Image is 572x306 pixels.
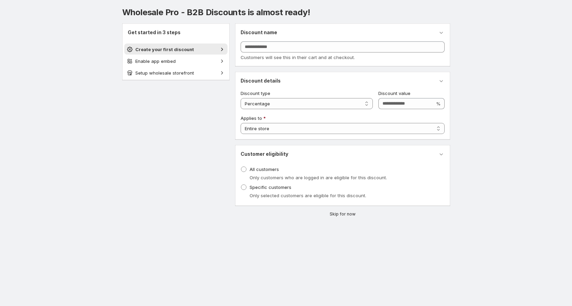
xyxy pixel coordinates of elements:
span: Setup wholesale storefront [135,70,194,76]
span: Create your first discount [135,47,194,52]
span: Discount value [378,90,410,96]
span: Only selected customers are eligible for this discount. [250,193,366,198]
span: Discount type [241,90,270,96]
h3: Customer eligibility [241,151,288,157]
span: Applies to [241,115,262,121]
span: % [436,101,440,106]
span: Specific customers [250,184,291,190]
span: All customers [250,166,279,172]
h3: Discount name [241,29,277,36]
span: Only customers who are logged in are eligible for this discount. [250,175,387,180]
span: Customers will see this in their cart and at checkout. [241,55,355,60]
button: Skip for now [232,210,453,218]
h2: Get started in 3 steps [128,29,224,36]
span: Skip for now [330,211,356,217]
span: Enable app embed [135,58,176,64]
h3: Discount details [241,77,281,84]
h1: Wholesale Pro - B2B Discounts is almost ready! [122,7,450,18]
